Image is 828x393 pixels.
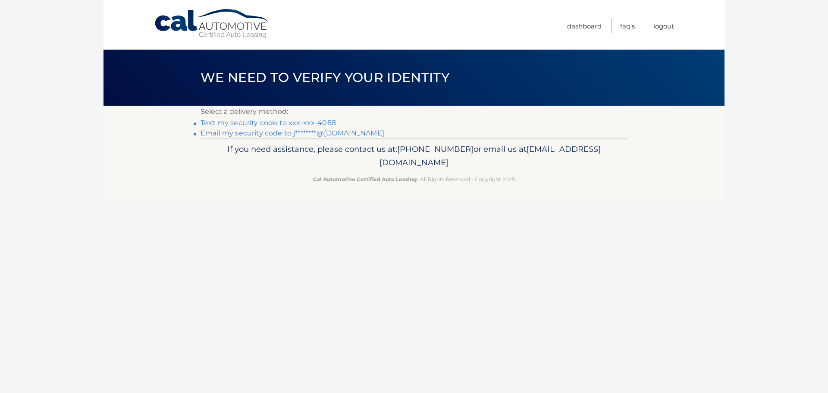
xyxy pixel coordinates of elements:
strong: Cal Automotive Certified Auto Leasing [313,176,417,182]
a: Text my security code to xxx-xxx-4088 [201,119,336,127]
a: Logout [653,19,674,33]
p: If you need assistance, please contact us at: or email us at [206,142,622,170]
p: Select a delivery method: [201,106,627,118]
p: - All Rights Reserved - Copyright 2025 [206,175,622,184]
a: Cal Automotive [154,9,270,39]
a: FAQ's [620,19,635,33]
span: [PHONE_NUMBER] [397,144,474,154]
span: We need to verify your identity [201,69,449,85]
a: Email my security code to j********@[DOMAIN_NAME] [201,129,384,137]
a: Dashboard [567,19,602,33]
